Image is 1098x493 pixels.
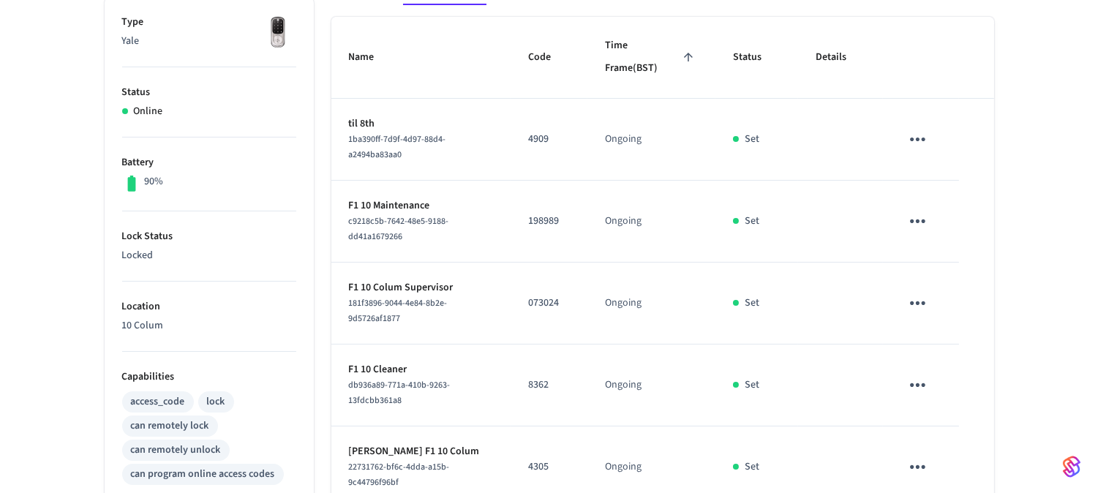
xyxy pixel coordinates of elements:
[587,345,715,426] td: Ongoing
[745,377,759,393] p: Set
[528,459,570,475] p: 4305
[745,459,759,475] p: Set
[587,99,715,181] td: Ongoing
[349,198,493,214] p: F1 10 Maintenance
[528,46,570,69] span: Code
[587,263,715,345] td: Ongoing
[122,369,296,385] p: Capabilities
[349,133,446,161] span: 1ba390ff-7d9f-4d97-88d4-a2494ba83aa0
[349,297,448,325] span: 181f3896-9044-4e84-8b2e-9d5726af1877
[745,132,759,147] p: Set
[131,443,221,458] div: can remotely unlock
[122,15,296,30] p: Type
[733,46,781,69] span: Status
[131,467,275,482] div: can program online access codes
[528,214,570,229] p: 198989
[122,318,296,334] p: 10 Colum
[349,116,493,132] p: til 8th
[122,155,296,170] p: Battery
[528,296,570,311] p: 073024
[349,46,394,69] span: Name
[122,248,296,263] p: Locked
[349,461,450,489] span: 22731762-bf6c-4dda-a15b-9c44796f96bf
[122,85,296,100] p: Status
[745,214,759,229] p: Set
[349,280,493,296] p: F1 10 Colum Supervisor
[134,104,163,119] p: Online
[528,377,570,393] p: 8362
[349,362,493,377] p: F1 10 Cleaner
[207,394,225,410] div: lock
[122,299,296,315] p: Location
[816,46,865,69] span: Details
[349,379,451,407] span: db936a89-771a-410b-9263-13fdcbb361a8
[1063,455,1080,478] img: SeamLogoGradient.69752ec5.svg
[605,34,698,80] span: Time Frame(BST)
[260,15,296,51] img: Yale Assure Touchscreen Wifi Smart Lock, Satin Nickel, Front
[745,296,759,311] p: Set
[122,34,296,49] p: Yale
[349,444,493,459] p: [PERSON_NAME] F1 10 Colum
[122,229,296,244] p: Lock Status
[131,394,185,410] div: access_code
[528,132,570,147] p: 4909
[349,215,449,243] span: c9218c5b-7642-48e5-9188-dd41a1679266
[131,418,209,434] div: can remotely lock
[144,174,163,189] p: 90%
[587,181,715,263] td: Ongoing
